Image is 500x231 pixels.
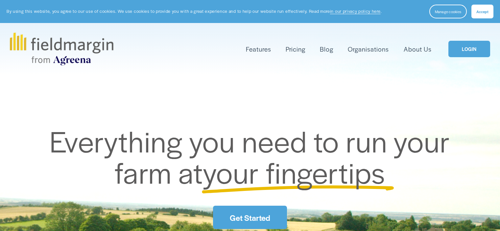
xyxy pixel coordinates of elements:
[404,44,432,55] a: About Us
[320,44,333,55] a: Blog
[286,44,305,55] a: Pricing
[203,151,385,192] span: your fingertips
[435,9,461,14] span: Manage cookies
[246,44,271,55] a: folder dropdown
[448,41,490,58] a: LOGIN
[471,5,493,18] button: Accept
[348,44,389,55] a: Organisations
[429,5,467,18] button: Manage cookies
[10,33,113,65] img: fieldmargin.com
[50,120,457,193] span: Everything you need to run your farm at
[7,8,382,14] p: By using this website, you agree to our use of cookies. We use cookies to provide you with a grea...
[476,9,488,14] span: Accept
[246,44,271,54] span: Features
[213,206,287,229] a: Get Started
[330,8,381,14] a: in our privacy policy here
